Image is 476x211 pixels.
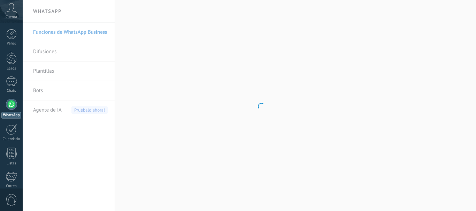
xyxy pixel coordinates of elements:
span: Cuenta [6,15,17,19]
div: Calendario [1,137,22,141]
div: WhatsApp [1,112,21,119]
div: Chats [1,89,22,93]
div: Correo [1,184,22,188]
div: Listas [1,161,22,166]
div: Leads [1,66,22,71]
div: Panel [1,41,22,46]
